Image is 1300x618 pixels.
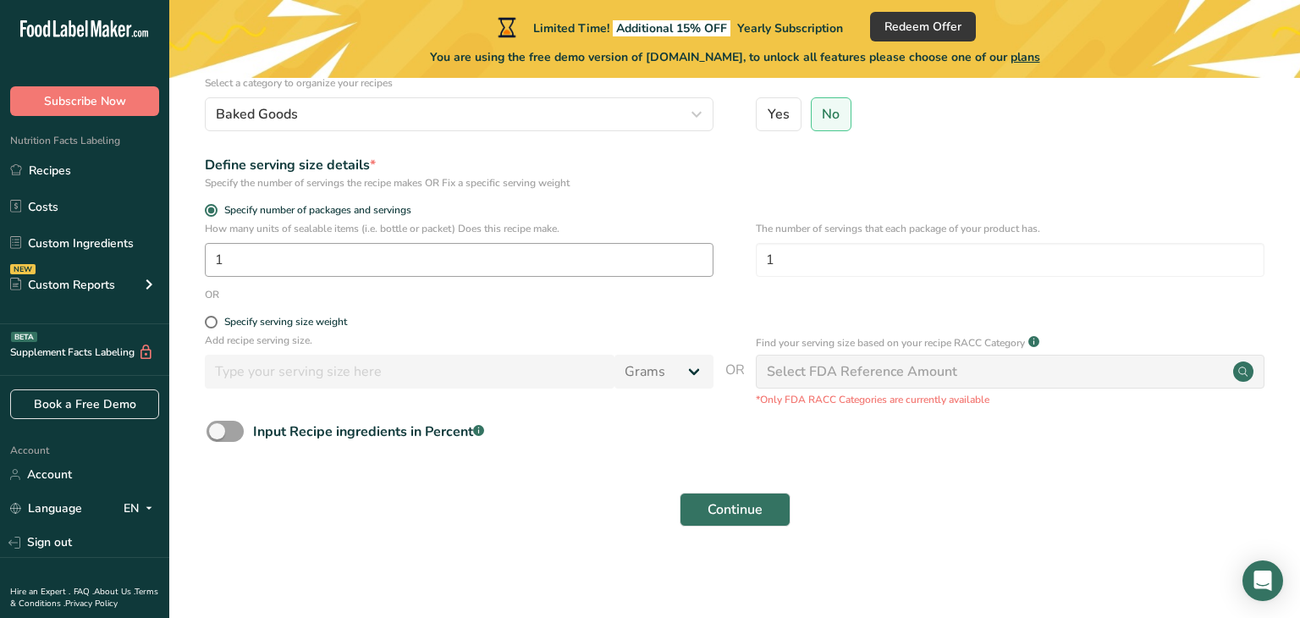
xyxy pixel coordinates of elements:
[737,20,843,36] span: Yearly Subscription
[205,175,713,190] div: Specify the number of servings the recipe makes OR Fix a specific serving weight
[65,598,118,610] a: Privacy Policy
[74,586,94,598] a: FAQ .
[613,20,730,36] span: Additional 15% OFF
[10,276,115,294] div: Custom Reports
[756,335,1025,350] p: Find your serving size based on your recipe RACC Category
[10,86,159,116] button: Subscribe Now
[205,287,219,302] div: OR
[218,204,411,217] span: Specify number of packages and servings
[725,360,745,407] span: OR
[1011,49,1040,65] span: plans
[870,12,976,41] button: Redeem Offer
[124,499,159,519] div: EN
[10,586,70,598] a: Hire an Expert .
[205,333,713,348] p: Add recipe serving size.
[494,17,843,37] div: Limited Time!
[205,155,713,175] div: Define serving size details
[205,221,713,236] p: How many units of sealable items (i.e. bottle or packet) Does this recipe make.
[767,361,957,382] div: Select FDA Reference Amount
[756,221,1264,236] p: The number of servings that each package of your product has.
[216,104,298,124] span: Baked Goods
[10,494,82,523] a: Language
[768,106,790,123] span: Yes
[205,75,713,91] p: Select a category to organize your recipes
[430,48,1040,66] span: You are using the free demo version of [DOMAIN_NAME], to unlock all features please choose one of...
[11,332,37,342] div: BETA
[44,92,126,110] span: Subscribe Now
[10,586,158,610] a: Terms & Conditions .
[708,499,763,520] span: Continue
[205,355,614,389] input: Type your serving size here
[10,264,36,274] div: NEW
[756,392,1264,407] p: *Only FDA RACC Categories are currently available
[205,97,713,131] button: Baked Goods
[10,389,159,419] a: Book a Free Demo
[94,586,135,598] a: About Us .
[1242,560,1283,601] div: Open Intercom Messenger
[884,18,961,36] span: Redeem Offer
[253,422,484,442] div: Input Recipe ingredients in Percent
[224,316,347,328] div: Specify serving size weight
[822,106,840,123] span: No
[680,493,790,527] button: Continue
